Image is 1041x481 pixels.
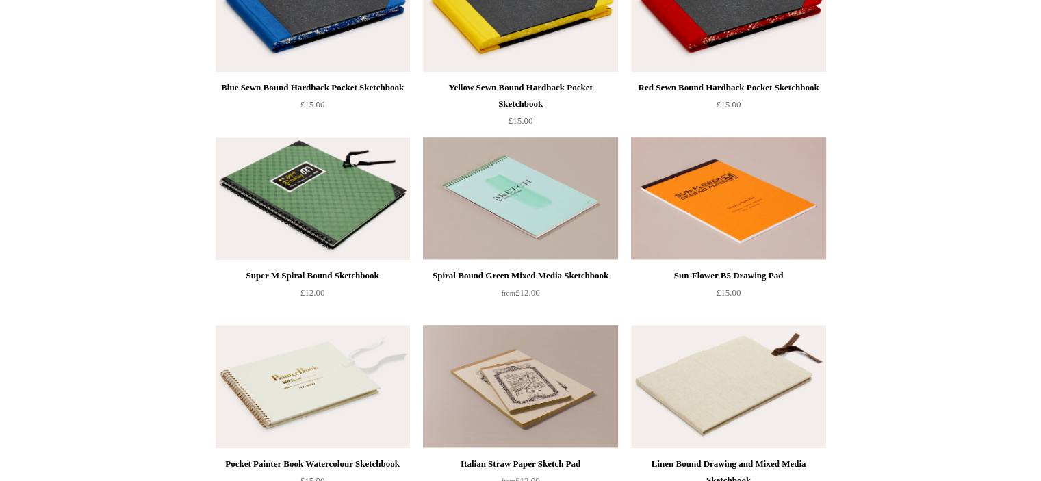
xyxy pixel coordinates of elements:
[300,99,325,109] span: £15.00
[631,325,825,448] a: Linen Bound Drawing and Mixed Media Sketchbook Linen Bound Drawing and Mixed Media Sketchbook
[631,268,825,324] a: Sun-Flower B5 Drawing Pad £15.00
[634,79,822,96] div: Red Sewn Bound Hardback Pocket Sketchbook
[423,325,617,448] img: Italian Straw Paper Sketch Pad
[631,137,825,260] img: Sun-Flower B5 Drawing Pad
[216,137,410,260] a: Super M Spiral Bound Sketchbook Super M Spiral Bound Sketchbook
[219,79,407,96] div: Blue Sewn Bound Hardback Pocket Sketchbook
[216,79,410,135] a: Blue Sewn Bound Hardback Pocket Sketchbook £15.00
[426,456,614,472] div: Italian Straw Paper Sketch Pad
[219,456,407,472] div: Pocket Painter Book Watercolour Sketchbook
[717,99,741,109] span: £15.00
[216,325,410,448] a: Pocket Painter Book Watercolour Sketchbook Pocket Painter Book Watercolour Sketchbook
[423,137,617,260] a: Spiral Bound Green Mixed Media Sketchbook Spiral Bound Green Mixed Media Sketchbook
[423,268,617,324] a: Spiral Bound Green Mixed Media Sketchbook from£12.00
[509,116,533,126] span: £15.00
[426,268,614,284] div: Spiral Bound Green Mixed Media Sketchbook
[634,268,822,284] div: Sun-Flower B5 Drawing Pad
[423,325,617,448] a: Italian Straw Paper Sketch Pad Italian Straw Paper Sketch Pad
[717,287,741,298] span: £15.00
[631,79,825,135] a: Red Sewn Bound Hardback Pocket Sketchbook £15.00
[423,137,617,260] img: Spiral Bound Green Mixed Media Sketchbook
[216,137,410,260] img: Super M Spiral Bound Sketchbook
[219,268,407,284] div: Super M Spiral Bound Sketchbook
[423,79,617,135] a: Yellow Sewn Bound Hardback Pocket Sketchbook £15.00
[502,287,540,298] span: £12.00
[216,268,410,324] a: Super M Spiral Bound Sketchbook £12.00
[631,325,825,448] img: Linen Bound Drawing and Mixed Media Sketchbook
[300,287,325,298] span: £12.00
[426,79,614,112] div: Yellow Sewn Bound Hardback Pocket Sketchbook
[502,289,515,297] span: from
[216,325,410,448] img: Pocket Painter Book Watercolour Sketchbook
[631,137,825,260] a: Sun-Flower B5 Drawing Pad Sun-Flower B5 Drawing Pad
